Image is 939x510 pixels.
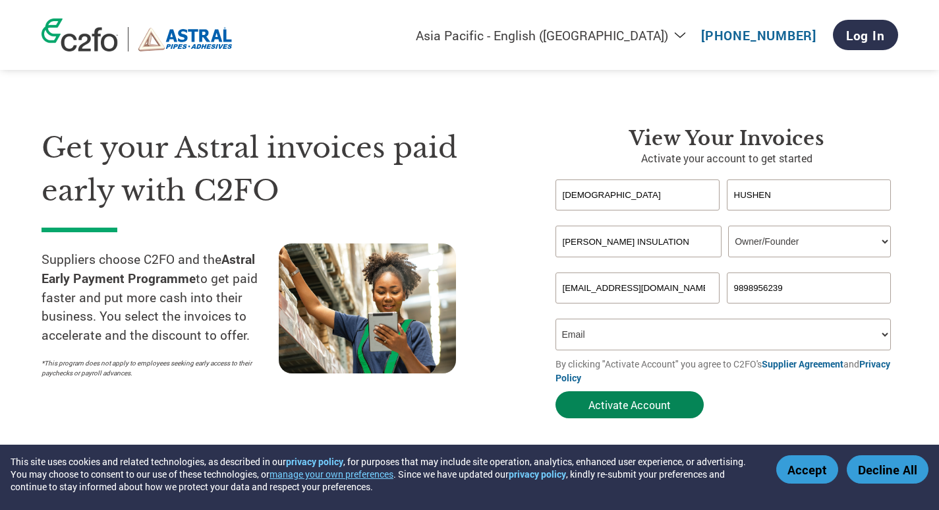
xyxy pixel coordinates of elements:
[727,305,892,313] div: Inavlid Phone Number
[555,179,720,210] input: First Name*
[555,358,890,384] a: Privacy Policy
[11,455,757,493] div: This site uses cookies and related technologies, as described in our , for purposes that may incl...
[270,468,393,480] button: manage your own preferences
[42,358,266,378] p: *This program does not apply to employees seeking early access to their paychecks or payroll adva...
[42,127,516,212] h1: Get your Astral invoices paid early with C2FO
[42,18,118,51] img: c2fo logo
[555,272,720,303] input: Invalid Email format
[776,455,838,484] button: Accept
[555,305,720,313] div: Inavlid Email Address
[555,150,898,166] p: Activate your account to get started
[555,357,898,385] p: By clicking "Activate Account" you agree to C2FO's and
[286,455,343,468] a: privacy policy
[555,259,892,267] div: Invalid company name or company name is too long
[138,27,233,51] img: Astral
[509,468,566,480] a: privacy policy
[728,226,891,257] select: Title/Role
[555,226,722,257] input: Your company name*
[555,212,720,220] div: Invalid first name or first name is too long
[727,212,892,220] div: Invalid last name or last name is too long
[762,358,843,370] a: Supplier Agreement
[847,455,928,484] button: Decline All
[833,20,898,50] a: Log In
[701,27,816,44] a: [PHONE_NUMBER]
[555,127,898,150] h3: View your invoices
[555,391,704,418] button: Activate Account
[727,272,892,303] input: Phone*
[279,243,456,373] img: supply chain worker
[42,250,279,345] p: Suppliers choose C2FO and the to get paid faster and put more cash into their business. You selec...
[42,251,255,286] strong: Astral Early Payment Programme
[727,179,892,210] input: Last Name*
